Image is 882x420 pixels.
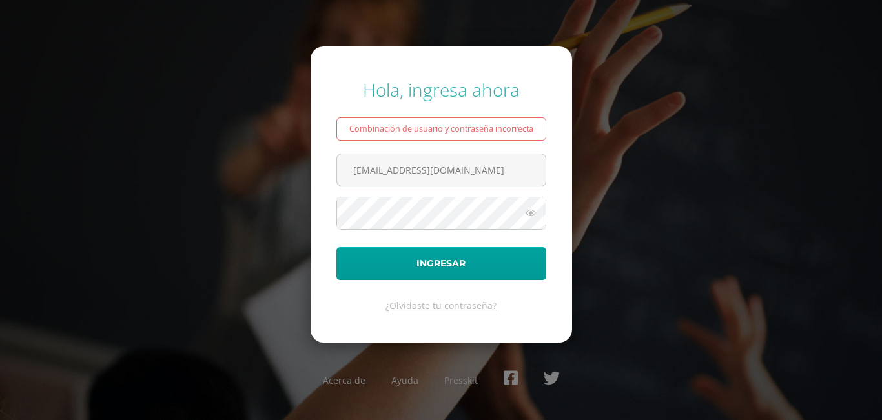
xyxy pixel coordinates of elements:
div: Combinación de usuario y contraseña incorrecta [336,117,546,141]
a: ¿Olvidaste tu contraseña? [385,299,497,312]
a: Ayuda [391,374,418,386]
div: Hola, ingresa ahora [336,77,546,102]
a: Presskit [444,374,478,386]
input: Correo electrónico o usuario [337,154,546,186]
button: Ingresar [336,247,546,280]
a: Acerca de [323,374,365,386]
